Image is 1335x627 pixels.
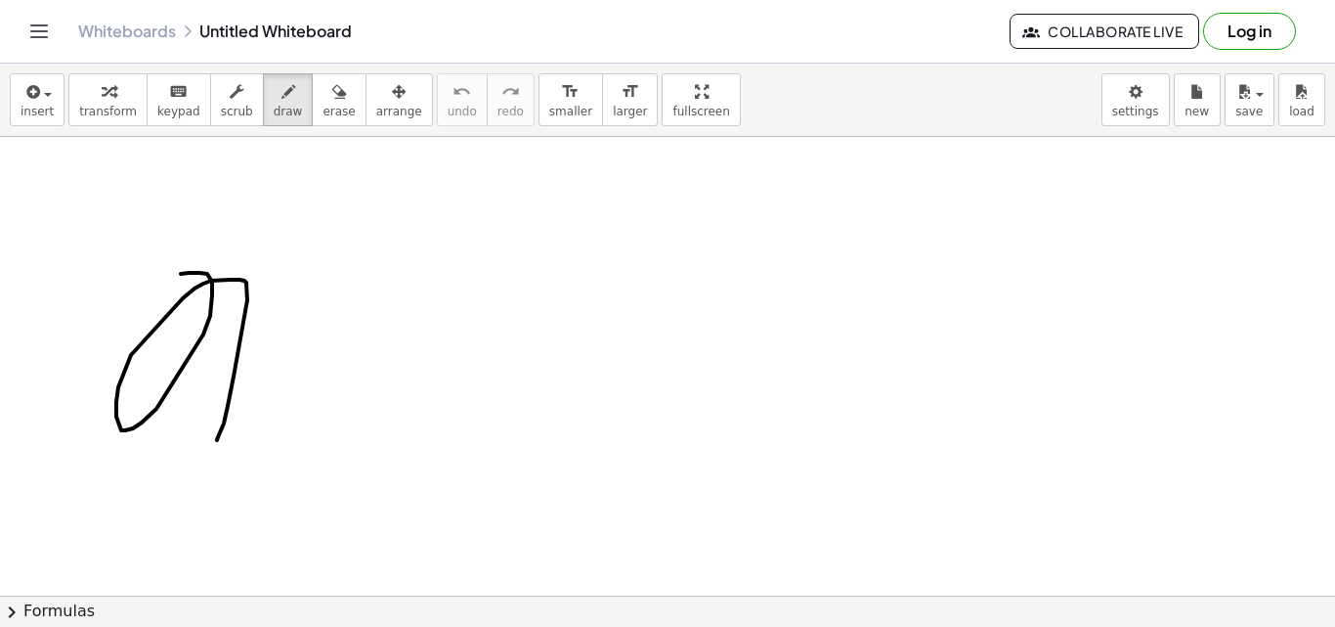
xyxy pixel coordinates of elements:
span: undo [448,105,477,118]
button: scrub [210,73,264,126]
button: Log in [1203,13,1296,50]
button: save [1225,73,1274,126]
i: undo [452,80,471,104]
button: insert [10,73,65,126]
button: redoredo [487,73,535,126]
span: smaller [549,105,592,118]
span: new [1184,105,1209,118]
span: erase [323,105,355,118]
span: scrub [221,105,253,118]
span: keypad [157,105,200,118]
span: Collaborate Live [1026,22,1183,40]
button: load [1278,73,1325,126]
button: settings [1101,73,1170,126]
span: save [1235,105,1263,118]
i: format_size [561,80,580,104]
span: larger [613,105,647,118]
i: redo [501,80,520,104]
span: draw [274,105,303,118]
span: redo [497,105,524,118]
span: fullscreen [672,105,729,118]
button: format_sizesmaller [538,73,603,126]
i: keyboard [169,80,188,104]
button: undoundo [437,73,488,126]
button: new [1174,73,1221,126]
span: insert [21,105,54,118]
button: keyboardkeypad [147,73,211,126]
i: format_size [621,80,639,104]
button: format_sizelarger [602,73,658,126]
button: Toggle navigation [23,16,55,47]
button: draw [263,73,314,126]
span: settings [1112,105,1159,118]
button: arrange [366,73,433,126]
span: arrange [376,105,422,118]
span: transform [79,105,137,118]
a: Whiteboards [78,22,176,41]
button: transform [68,73,148,126]
button: erase [312,73,366,126]
button: fullscreen [662,73,740,126]
button: Collaborate Live [1010,14,1199,49]
span: load [1289,105,1314,118]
